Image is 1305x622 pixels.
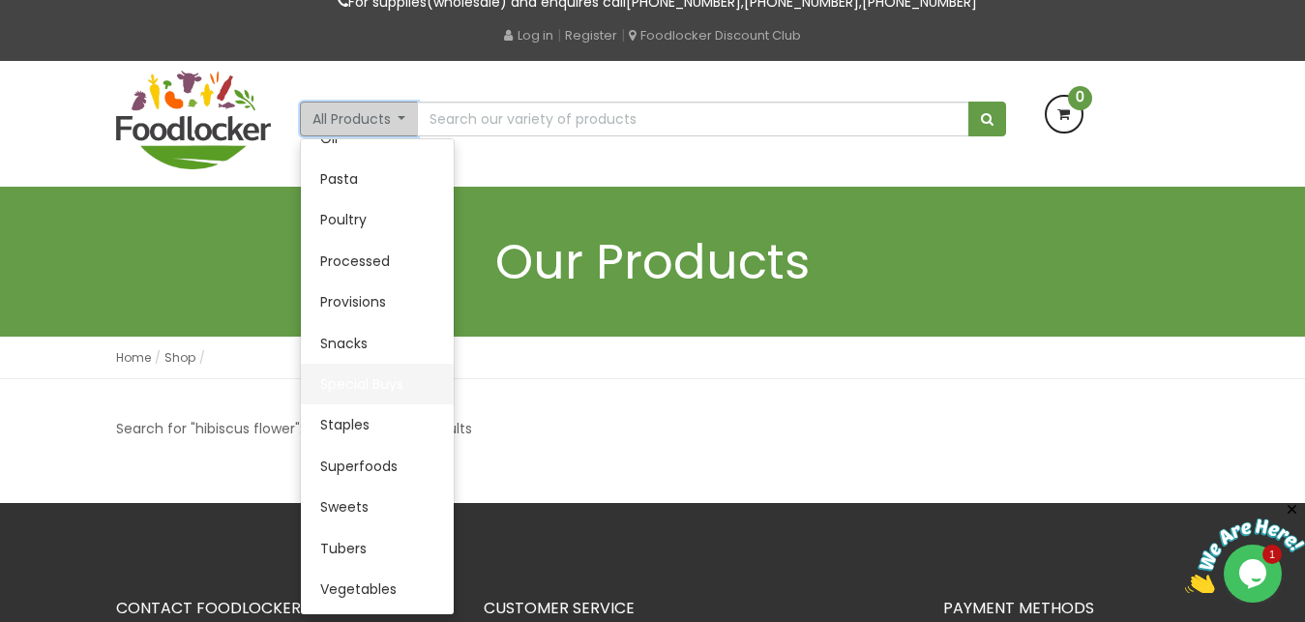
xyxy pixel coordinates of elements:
a: Snacks [301,323,454,364]
a: Home [116,349,151,366]
a: Log in [504,26,553,44]
a: Processed [301,241,454,281]
h3: CUSTOMER SERVICE [484,600,914,617]
a: Sweets [301,487,454,527]
p: Search for "hibiscus flower": Showing 0–0 of 0 results [116,418,472,440]
h3: CONTACT FOODLOCKER [116,600,455,617]
h3: PAYMENT METHODS [943,600,1190,617]
a: Special Buys [301,364,454,404]
h1: Our Products [116,235,1190,288]
a: Poultry [301,199,454,240]
a: Pasta [301,159,454,199]
a: Vegetables [301,569,454,609]
button: All Products [300,102,419,136]
a: Register [565,26,617,44]
span: | [621,25,625,44]
iframe: chat widget [1185,501,1305,593]
img: FoodLocker [116,71,271,169]
a: Tubers [301,528,454,569]
a: Foodlocker Discount Club [629,26,801,44]
span: | [557,25,561,44]
a: Shop [164,349,195,366]
span: 0 [1068,86,1092,110]
a: Superfoods [301,446,454,487]
a: Staples [301,404,454,445]
input: Search our variety of products [417,102,968,136]
a: Provisions [301,281,454,322]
